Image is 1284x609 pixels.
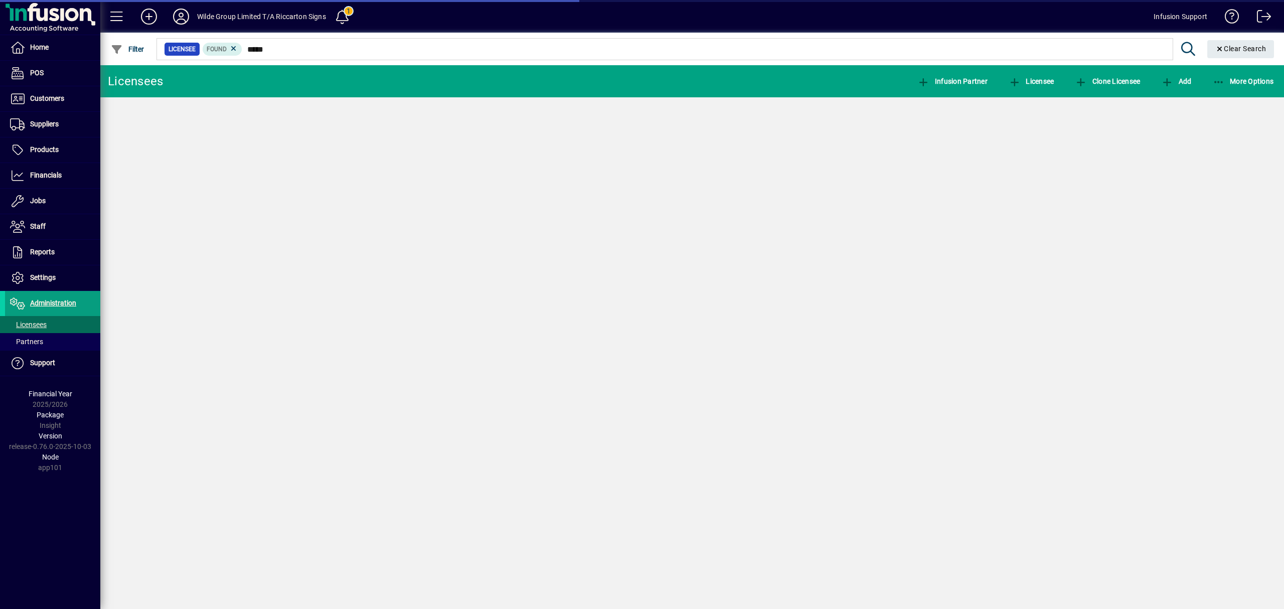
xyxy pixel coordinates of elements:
span: Support [30,359,55,367]
span: Customers [30,94,64,102]
button: Add [1159,72,1194,90]
a: POS [5,61,100,86]
div: Wilde Group Limited T/A Riccarton Signs [197,9,326,25]
span: Jobs [30,197,46,205]
span: Partners [10,338,43,346]
span: Financial Year [29,390,72,398]
span: Home [30,43,49,51]
span: Clear Search [1215,45,1266,53]
span: Reports [30,248,55,256]
a: Knowledge Base [1217,2,1239,35]
a: Settings [5,265,100,290]
a: Financials [5,163,100,188]
a: Logout [1249,2,1271,35]
button: Profile [165,8,197,26]
span: Administration [30,299,76,307]
span: Settings [30,273,56,281]
span: Filter [111,45,144,53]
span: Licensee [169,44,196,54]
button: Licensee [1006,72,1057,90]
a: Partners [5,333,100,350]
div: Infusion Support [1154,9,1207,25]
a: Suppliers [5,112,100,137]
div: Licensees [108,73,163,89]
a: Products [5,137,100,163]
a: Customers [5,86,100,111]
span: Version [39,432,62,440]
button: Add [133,8,165,26]
button: Clear [1207,40,1274,58]
button: Infusion Partner [915,72,990,90]
span: Suppliers [30,120,59,128]
span: Infusion Partner [917,77,988,85]
button: Filter [108,40,147,58]
span: Licensee [1009,77,1054,85]
mat-chip: Found Status: Found [203,43,242,56]
span: Licensees [10,321,47,329]
span: Clone Licensee [1075,77,1140,85]
span: Products [30,145,59,154]
span: Add [1161,77,1191,85]
span: POS [30,69,44,77]
button: More Options [1210,72,1276,90]
span: Node [42,453,59,461]
a: Licensees [5,316,100,333]
a: Reports [5,240,100,265]
a: Jobs [5,189,100,214]
span: More Options [1213,77,1274,85]
span: Found [207,46,227,53]
span: Package [37,411,64,419]
a: Staff [5,214,100,239]
button: Clone Licensee [1072,72,1143,90]
span: Financials [30,171,62,179]
a: Home [5,35,100,60]
span: Staff [30,222,46,230]
a: Support [5,351,100,376]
